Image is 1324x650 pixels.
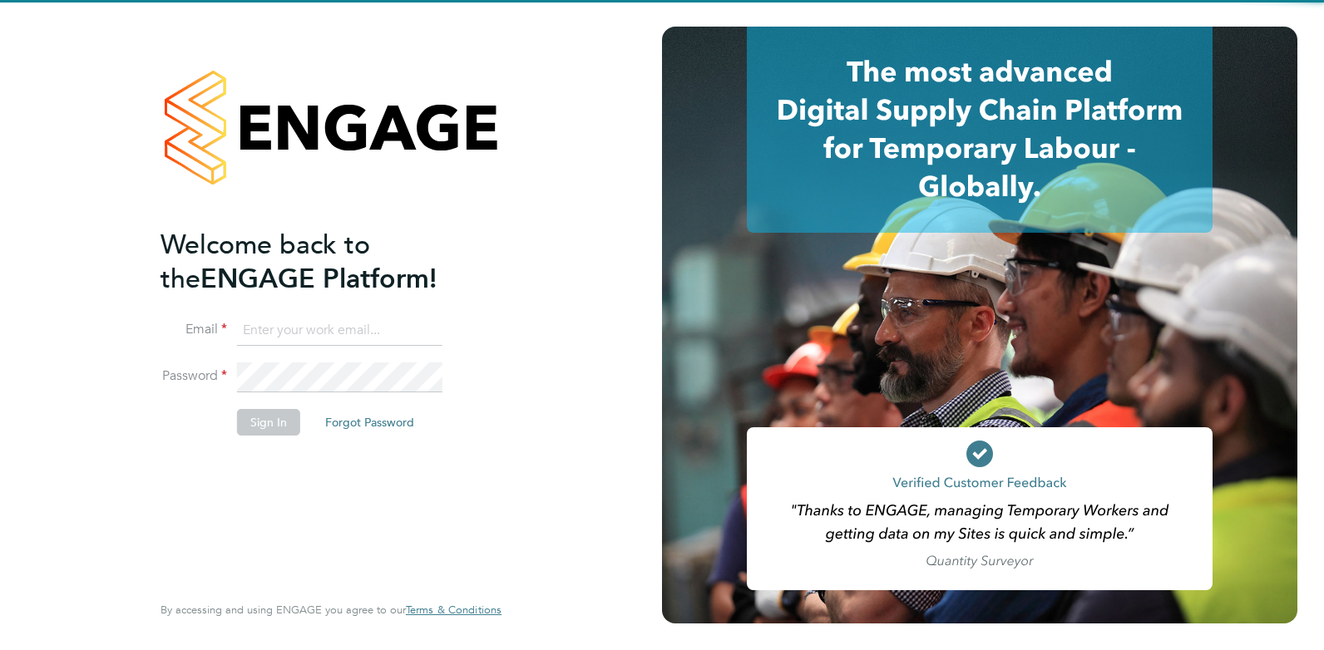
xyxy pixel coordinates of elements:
button: Forgot Password [312,409,427,436]
input: Enter your work email... [237,316,442,346]
span: Welcome back to the [161,229,370,295]
span: Terms & Conditions [406,603,501,617]
a: Terms & Conditions [406,603,501,617]
h2: ENGAGE Platform! [161,228,485,296]
button: Sign In [237,409,300,436]
span: By accessing and using ENGAGE you agree to our [161,603,501,617]
label: Email [161,321,227,338]
label: Password [161,367,227,385]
